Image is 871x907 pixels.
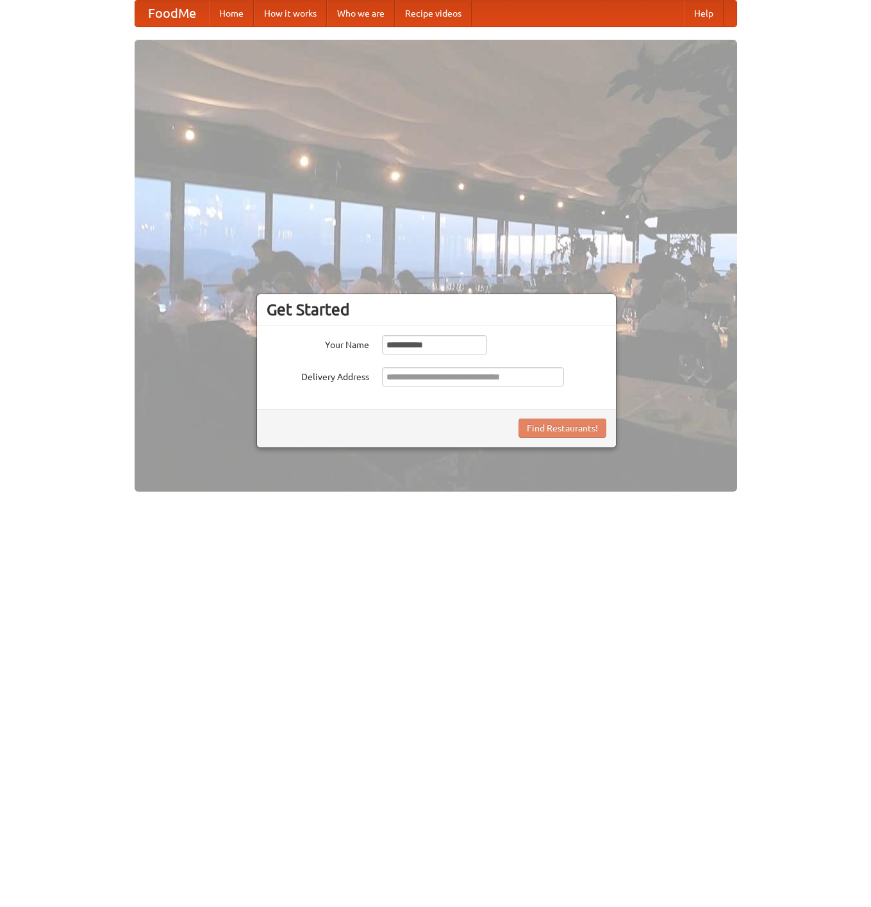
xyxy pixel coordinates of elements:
[684,1,724,26] a: Help
[135,1,209,26] a: FoodMe
[267,367,369,383] label: Delivery Address
[209,1,254,26] a: Home
[254,1,327,26] a: How it works
[267,335,369,351] label: Your Name
[327,1,395,26] a: Who we are
[267,300,606,319] h3: Get Started
[395,1,472,26] a: Recipe videos
[518,419,606,438] button: Find Restaurants!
